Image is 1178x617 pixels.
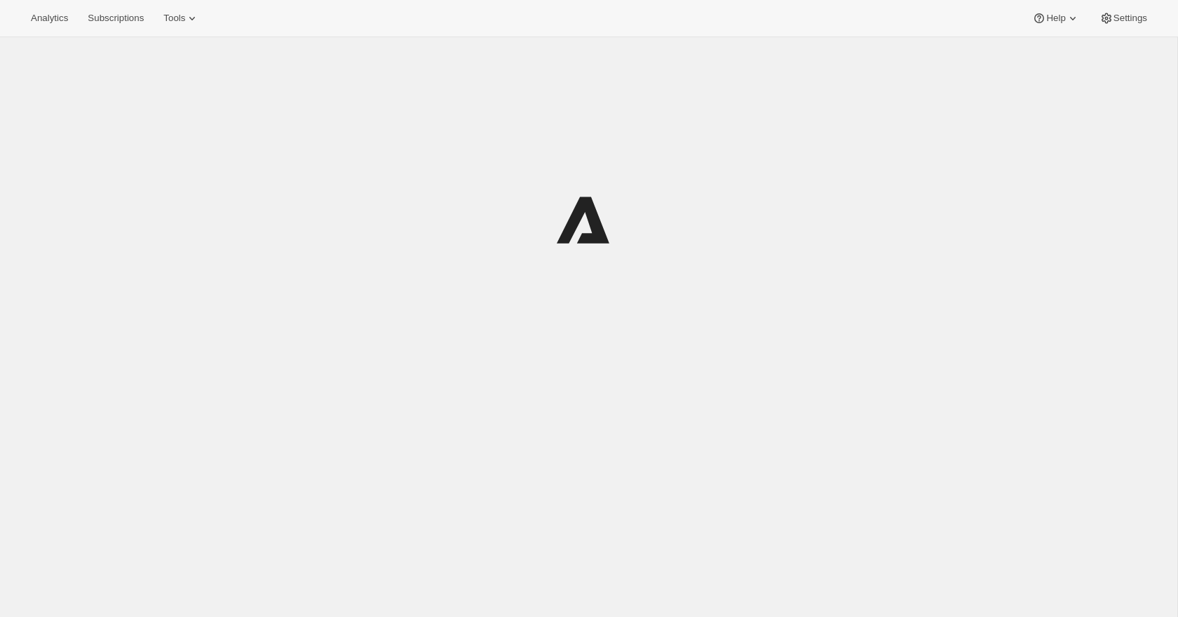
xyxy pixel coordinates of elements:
[88,13,144,24] span: Subscriptions
[1091,8,1156,28] button: Settings
[31,13,68,24] span: Analytics
[22,8,76,28] button: Analytics
[1024,8,1088,28] button: Help
[79,8,152,28] button: Subscriptions
[155,8,208,28] button: Tools
[163,13,185,24] span: Tools
[1113,13,1147,24] span: Settings
[1046,13,1065,24] span: Help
